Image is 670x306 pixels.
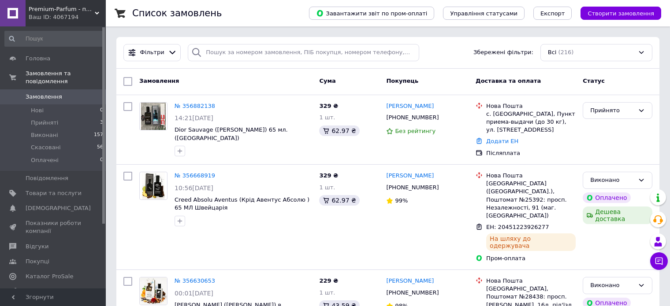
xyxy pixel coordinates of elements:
[581,7,661,20] button: Створити замовлення
[443,7,525,20] button: Управління статусами
[319,114,335,121] span: 1 шт.
[140,277,167,305] img: Фото товару
[540,10,565,17] span: Експорт
[319,172,338,179] span: 329 ₴
[650,252,668,270] button: Чат з покупцем
[188,44,419,61] input: Пошук за номером замовлення, ПІБ покупця, номером телефону, Email, номером накладної
[486,254,576,262] div: Пром-оплата
[486,149,576,157] div: Післяплата
[31,144,61,151] span: Скасовані
[31,119,58,127] span: Прийняті
[26,243,48,251] span: Відгуки
[26,273,73,280] span: Каталог ProSale
[175,172,215,179] a: № 356668919
[175,290,213,297] span: 00:01[DATE]
[100,156,103,164] span: 0
[473,48,533,57] span: Збережені фільтри:
[100,119,103,127] span: 3
[395,128,435,134] span: Без рейтингу
[29,13,106,21] div: Ваш ID: 4067194
[31,107,44,114] span: Нові
[319,103,338,109] span: 329 ₴
[486,172,576,180] div: Нова Пошта
[486,138,518,144] a: Додати ЕН
[26,189,82,197] span: Товари та послуги
[26,174,68,182] span: Повідомлення
[486,233,576,251] div: На шляху до одержувача
[486,102,576,110] div: Нова Пошта
[309,7,434,20] button: Завантажити звіт по пром-оплаті
[139,77,179,84] span: Замовлення
[590,176,634,185] div: Виконано
[319,125,359,136] div: 62.97 ₴
[139,277,167,305] a: Фото товару
[140,48,164,57] span: Фільтри
[175,103,215,109] a: № 356882138
[175,277,215,284] a: № 356630653
[486,110,576,134] div: с. [GEOGRAPHIC_DATA], Пункт приема-выдачи (до 30 кг), ул. [STREET_ADDRESS]
[26,288,56,295] span: Аналітика
[486,277,576,285] div: Нова Пошта
[319,277,338,284] span: 229 ₴
[395,197,408,204] span: 99%
[139,102,167,130] a: Фото товару
[175,114,213,122] span: 14:21[DATE]
[384,182,440,193] div: [PHONE_NUMBER]
[583,206,652,224] div: Дешева доставка
[558,49,573,55] span: (216)
[386,102,434,111] a: [PERSON_NAME]
[29,5,95,13] span: Premium-Parfum - парфуми преміальної якості
[26,93,62,101] span: Замовлення
[97,144,103,151] span: 56
[486,180,576,220] div: [GEOGRAPHIC_DATA] ([GEOGRAPHIC_DATA].), Поштомат №25392: просп. Незалежності, 91 (маг. [GEOGRAPHI...
[583,77,605,84] span: Статус
[316,9,427,17] span: Завантажити звіт по пром-оплаті
[583,192,630,203] div: Оплачено
[548,48,557,57] span: Всі
[533,7,572,20] button: Експорт
[31,156,59,164] span: Оплачені
[386,77,418,84] span: Покупець
[31,131,58,139] span: Виконані
[142,172,165,199] img: Фото товару
[175,184,213,192] span: 10:56[DATE]
[590,281,634,290] div: Виконано
[26,219,82,235] span: Показники роботи компанії
[175,126,288,141] a: Dior Sauvage ([PERSON_NAME]) 65 мл. ([GEOGRAPHIC_DATA])
[386,277,434,285] a: [PERSON_NAME]
[384,112,440,123] div: [PHONE_NUMBER]
[476,77,541,84] span: Доставка та оплата
[4,31,104,47] input: Пошук
[572,10,661,16] a: Створити замовлення
[319,77,335,84] span: Cума
[319,184,335,191] span: 1 шт.
[132,8,222,18] h1: Список замовлень
[590,106,634,115] div: Прийнято
[100,107,103,114] span: 0
[450,10,517,17] span: Управління статусами
[486,224,549,230] span: ЕН: 20451223926277
[139,172,167,200] a: Фото товару
[94,131,103,139] span: 157
[26,55,50,63] span: Головна
[319,195,359,206] div: 62.97 ₴
[26,70,106,85] span: Замовлення та повідомлення
[588,10,654,17] span: Створити замовлення
[319,289,335,296] span: 1 шт.
[26,204,91,212] span: [DEMOGRAPHIC_DATA]
[141,103,166,130] img: Фото товару
[386,172,434,180] a: [PERSON_NAME]
[175,196,309,211] a: Creed Absolu Aventus (Крід Авентус Абсолю ) 65 МЛ Швейцарія
[384,287,440,299] div: [PHONE_NUMBER]
[26,258,49,265] span: Покупці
